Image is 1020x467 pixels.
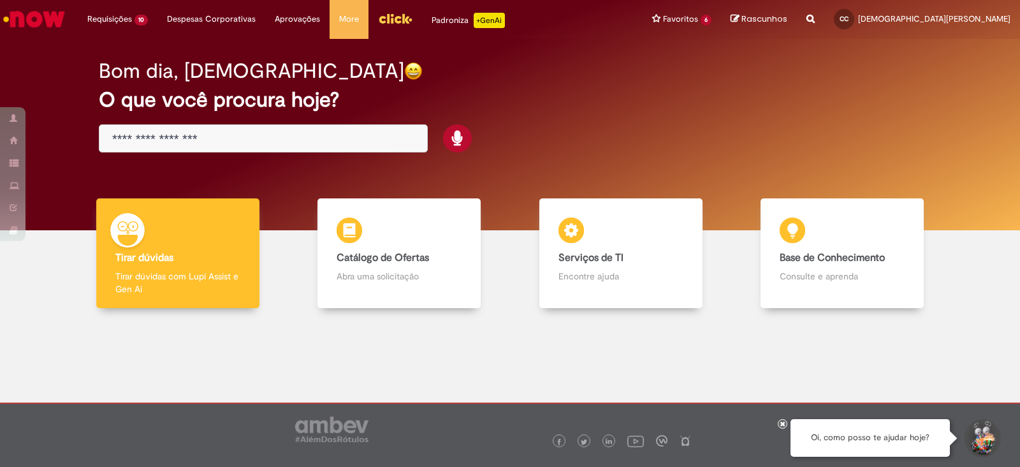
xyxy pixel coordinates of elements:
[337,270,462,283] p: Abra uma solicitação
[780,270,905,283] p: Consulte e aprenda
[67,198,289,309] a: Tirar dúvidas Tirar dúvidas com Lupi Assist e Gen Ai
[432,13,505,28] div: Padroniza
[790,419,950,457] div: Oi, como posso te ajudar hoje?
[558,251,623,264] b: Serviços de TI
[275,13,320,26] span: Aprovações
[115,251,173,264] b: Tirar dúvidas
[339,13,359,26] span: More
[295,417,368,442] img: logo_footer_ambev_rotulo_gray.png
[963,419,1001,457] button: Iniciar Conversa de Suporte
[99,89,921,111] h2: O que você procura hoje?
[510,198,732,309] a: Serviços de TI Encontre ajuda
[1,6,67,32] img: ServiceNow
[404,62,423,80] img: happy-face.png
[378,9,412,28] img: click_logo_yellow_360x200.png
[558,270,683,283] p: Encontre ajuda
[701,15,711,26] span: 6
[115,270,240,295] p: Tirar dúvidas com Lupi Assist e Gen Ai
[732,198,954,309] a: Base de Conhecimento Consulte e aprenda
[99,60,404,82] h2: Bom dia, [DEMOGRAPHIC_DATA]
[289,198,511,309] a: Catálogo de Ofertas Abra uma solicitação
[581,439,587,445] img: logo_footer_twitter.png
[556,439,562,445] img: logo_footer_facebook.png
[663,13,698,26] span: Favoritos
[731,13,787,26] a: Rascunhos
[135,15,148,26] span: 10
[680,435,691,447] img: logo_footer_naosei.png
[337,251,429,264] b: Catálogo de Ofertas
[780,251,885,264] b: Base de Conhecimento
[741,13,787,25] span: Rascunhos
[858,13,1010,24] span: [DEMOGRAPHIC_DATA][PERSON_NAME]
[167,13,256,26] span: Despesas Corporativas
[87,13,132,26] span: Requisições
[840,15,849,23] span: CC
[606,438,612,446] img: logo_footer_linkedin.png
[656,435,667,447] img: logo_footer_workplace.png
[474,13,505,28] p: +GenAi
[627,433,644,449] img: logo_footer_youtube.png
